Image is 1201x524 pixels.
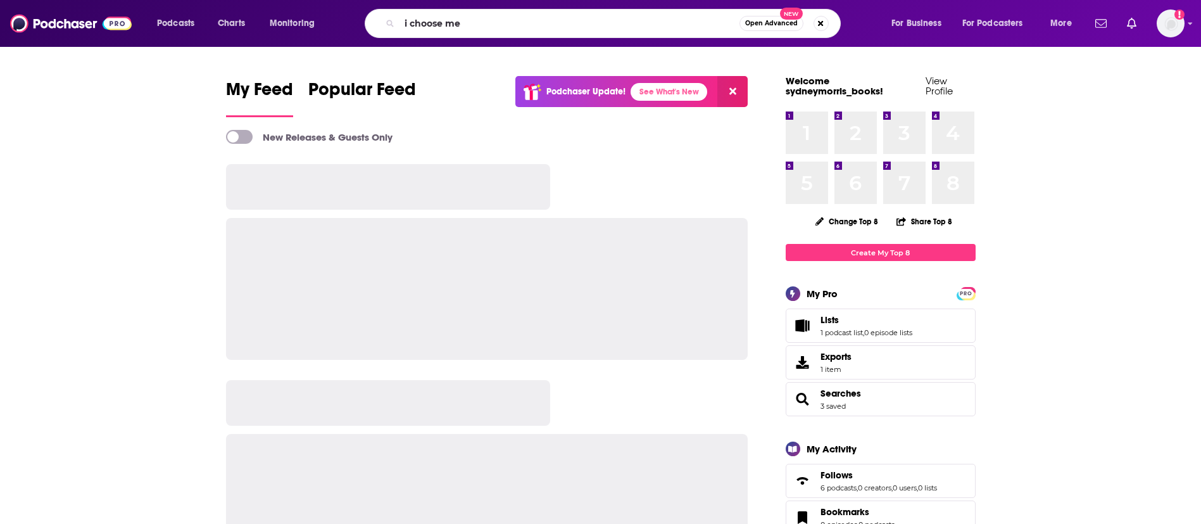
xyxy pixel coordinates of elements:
span: Podcasts [157,15,194,32]
a: Searches [821,388,861,399]
a: New Releases & Guests Only [226,130,393,144]
a: Bookmarks [821,506,895,518]
a: 0 episode lists [864,328,912,337]
span: Popular Feed [308,79,416,108]
a: Follows [790,472,815,490]
span: Exports [790,354,815,371]
span: Logged in as sydneymorris_books [1157,10,1185,37]
a: View Profile [926,75,953,97]
span: Lists [786,309,976,343]
a: 0 lists [918,483,937,492]
span: PRO [959,289,974,298]
span: Searches [786,382,976,416]
a: Exports [786,345,976,380]
div: My Activity [807,443,857,455]
a: 1 podcast list [821,328,863,337]
button: Share Top 8 [896,209,953,234]
span: , [891,483,893,492]
a: 0 users [893,483,917,492]
button: open menu [1041,13,1088,34]
button: open menu [883,13,957,34]
span: Monitoring [270,15,315,32]
span: 1 item [821,365,852,374]
button: Open AdvancedNew [739,16,803,31]
span: New [780,8,803,20]
span: Lists [821,314,839,326]
span: Follows [786,464,976,498]
div: Search podcasts, credits, & more... [377,9,853,38]
button: open menu [261,13,331,34]
a: Welcome sydneymorris_books! [786,75,883,97]
a: PRO [959,288,974,298]
svg: Add a profile image [1174,10,1185,20]
a: Lists [821,314,912,326]
span: Exports [821,351,852,362]
input: Search podcasts, credits, & more... [399,13,739,34]
a: Follows [821,470,937,481]
div: My Pro [807,288,838,300]
p: Podchaser Update! [546,86,626,97]
span: , [863,328,864,337]
img: User Profile [1157,10,1185,37]
button: open menu [954,13,1041,34]
a: Charts [210,13,253,34]
span: , [917,483,918,492]
span: My Feed [226,79,293,108]
span: Follows [821,470,853,481]
a: Popular Feed [308,79,416,117]
a: See What's New [631,83,707,101]
a: My Feed [226,79,293,117]
a: Searches [790,390,815,408]
span: Bookmarks [821,506,869,518]
span: For Podcasters [962,15,1023,32]
button: Show profile menu [1157,10,1185,37]
button: Change Top 8 [808,214,886,229]
img: Podchaser - Follow, Share and Rate Podcasts [10,11,132,35]
span: Charts [218,15,245,32]
span: Open Advanced [745,20,798,27]
a: 6 podcasts [821,483,857,492]
a: 0 creators [858,483,891,492]
a: Lists [790,317,815,335]
span: For Business [891,15,941,32]
a: Create My Top 8 [786,244,976,261]
a: Show notifications dropdown [1090,13,1112,34]
span: , [857,483,858,492]
a: 3 saved [821,402,846,411]
span: More [1050,15,1072,32]
button: open menu [148,13,211,34]
a: Show notifications dropdown [1122,13,1141,34]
